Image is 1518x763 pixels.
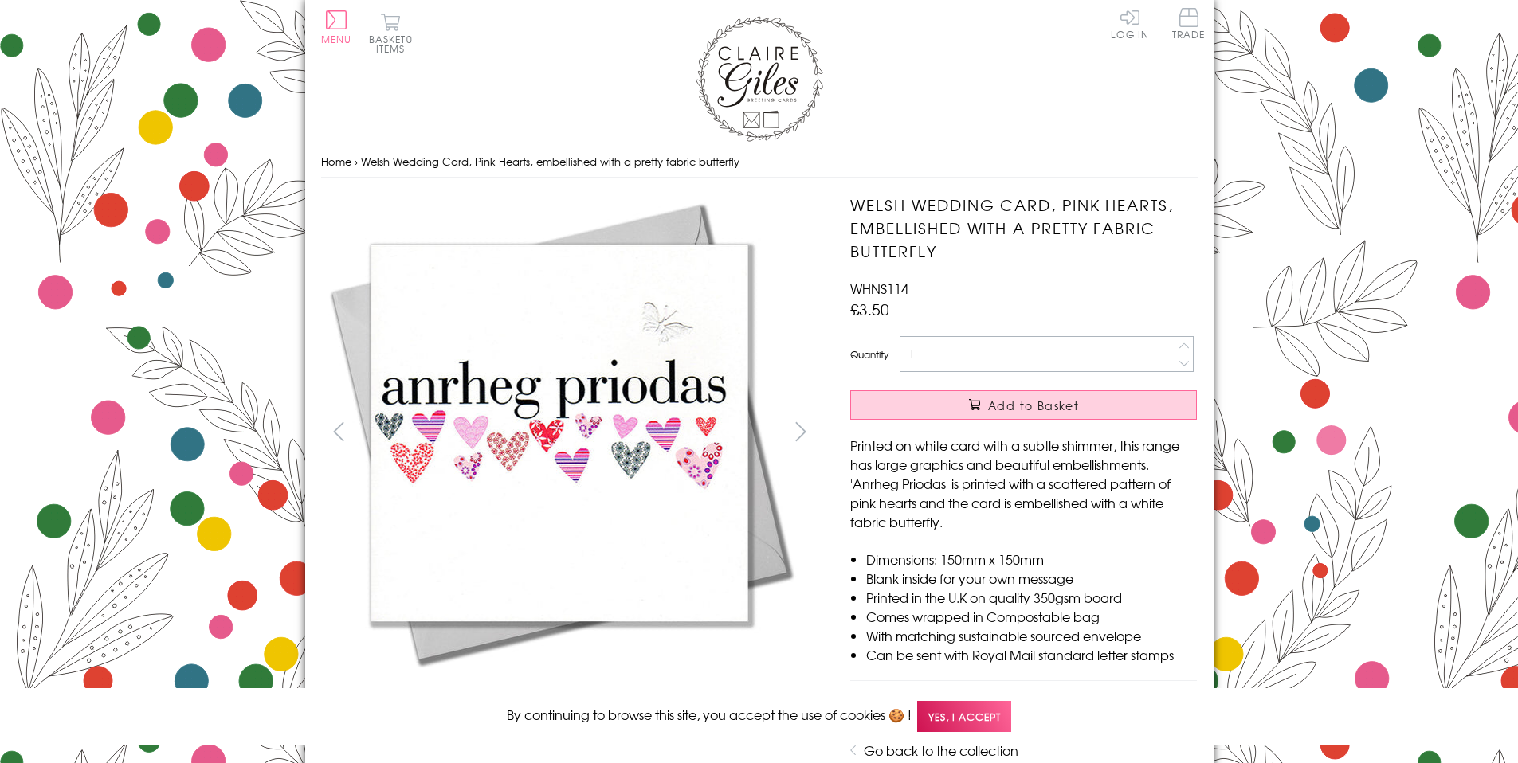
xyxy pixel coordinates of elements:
li: Can be sent with Royal Mail standard letter stamps [866,645,1197,664]
a: Log In [1111,8,1149,39]
a: Go back to the collection [864,741,1018,760]
li: Blank inside for your own message [866,569,1197,588]
li: With matching sustainable sourced envelope [866,626,1197,645]
span: › [355,154,358,169]
span: Welsh Wedding Card, Pink Hearts, embellished with a pretty fabric butterfly [361,154,739,169]
a: Home [321,154,351,169]
li: Printed in the U.K on quality 350gsm board [866,588,1197,607]
h1: Welsh Wedding Card, Pink Hearts, embellished with a pretty fabric butterfly [850,194,1197,262]
span: Menu [321,32,352,46]
nav: breadcrumbs [321,146,1198,178]
button: Menu [321,10,352,44]
span: Add to Basket [988,397,1079,413]
span: WHNS114 [850,279,908,298]
li: Comes wrapped in Compostable bag [866,607,1197,626]
label: Quantity [850,347,888,362]
img: Welsh Wedding Card, Pink Hearts, embellished with a pretty fabric butterfly [320,194,798,671]
span: £3.50 [850,298,889,320]
p: Printed on white card with a subtle shimmer, this range has large graphics and beautiful embellis... [850,436,1197,531]
a: Trade [1172,8,1206,42]
span: Trade [1172,8,1206,39]
button: prev [321,413,357,449]
span: Yes, I accept [917,701,1011,732]
li: Dimensions: 150mm x 150mm [866,550,1197,569]
span: 0 items [376,32,413,56]
button: Add to Basket [850,390,1197,420]
img: Claire Giles Greetings Cards [696,16,823,142]
button: next [783,413,818,449]
img: Welsh Wedding Card, Pink Hearts, embellished with a pretty fabric butterfly [818,194,1296,671]
button: Basket0 items [369,13,413,53]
